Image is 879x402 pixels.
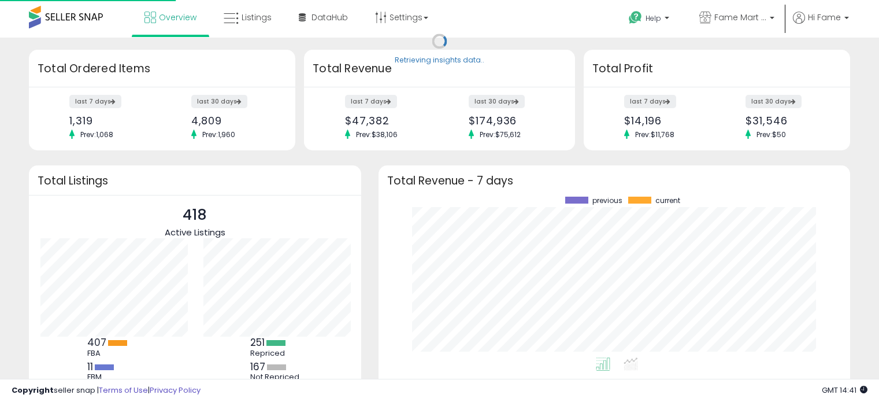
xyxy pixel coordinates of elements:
[250,373,302,382] div: Not Repriced
[159,12,196,23] span: Overview
[191,115,275,127] div: 4,809
[746,115,829,127] div: $31,546
[12,385,201,396] div: seller snap | |
[624,95,676,108] label: last 7 days
[87,360,93,374] b: 11
[592,197,622,205] span: previous
[12,385,54,396] strong: Copyright
[165,226,225,238] span: Active Listings
[646,13,661,23] span: Help
[620,2,681,38] a: Help
[808,12,841,23] span: Hi Fame
[350,130,403,139] span: Prev: $38,106
[387,176,841,185] h3: Total Revenue - 7 days
[628,10,643,25] i: Get Help
[793,12,849,38] a: Hi Fame
[345,95,397,108] label: last 7 days
[469,95,525,108] label: last 30 days
[38,61,287,77] h3: Total Ordered Items
[655,197,680,205] span: current
[87,373,139,382] div: FBM
[751,130,792,139] span: Prev: $50
[75,130,119,139] span: Prev: 1,068
[69,95,121,108] label: last 7 days
[196,130,241,139] span: Prev: 1,960
[714,12,766,23] span: Fame Mart CA
[250,349,302,358] div: Repriced
[250,360,265,374] b: 167
[69,115,153,127] div: 1,319
[395,56,484,66] div: Retrieving insights data..
[311,12,348,23] span: DataHub
[250,335,265,349] b: 251
[87,349,139,358] div: FBA
[150,385,201,396] a: Privacy Policy
[746,95,802,108] label: last 30 days
[469,115,555,127] div: $174,936
[474,130,526,139] span: Prev: $75,612
[592,61,841,77] h3: Total Profit
[165,204,225,226] p: 418
[38,176,353,185] h3: Total Listings
[313,61,566,77] h3: Total Revenue
[345,115,431,127] div: $47,382
[629,130,680,139] span: Prev: $11,768
[99,385,148,396] a: Terms of Use
[87,335,106,349] b: 407
[624,115,708,127] div: $14,196
[191,95,247,108] label: last 30 days
[822,385,867,396] span: 2025-10-9 14:41 GMT
[242,12,272,23] span: Listings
